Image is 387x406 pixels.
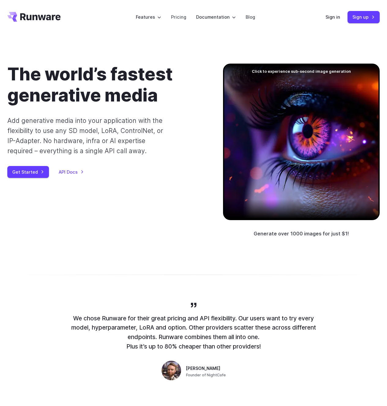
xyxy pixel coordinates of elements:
a: API Docs [59,168,84,175]
h1: The world’s fastest generative media [7,64,203,106]
p: Generate over 1000 images for just $1! [254,230,349,238]
img: Person [162,361,181,380]
a: Blog [246,13,255,20]
p: Add generative media into your application with the flexibility to use any SD model, LoRA, Contro... [7,116,164,156]
label: Features [136,13,161,20]
a: Go to / [7,12,61,22]
label: Documentation [196,13,236,20]
a: Get Started [7,166,49,178]
a: Sign in [326,13,340,20]
span: [PERSON_NAME] [186,365,220,372]
a: Sign up [348,11,380,23]
a: Pricing [171,13,186,20]
p: We chose Runware for their great pricing and API flexibility. Our users want to try every model, ... [71,314,316,351]
span: Founder of NightCafe [186,372,226,378]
